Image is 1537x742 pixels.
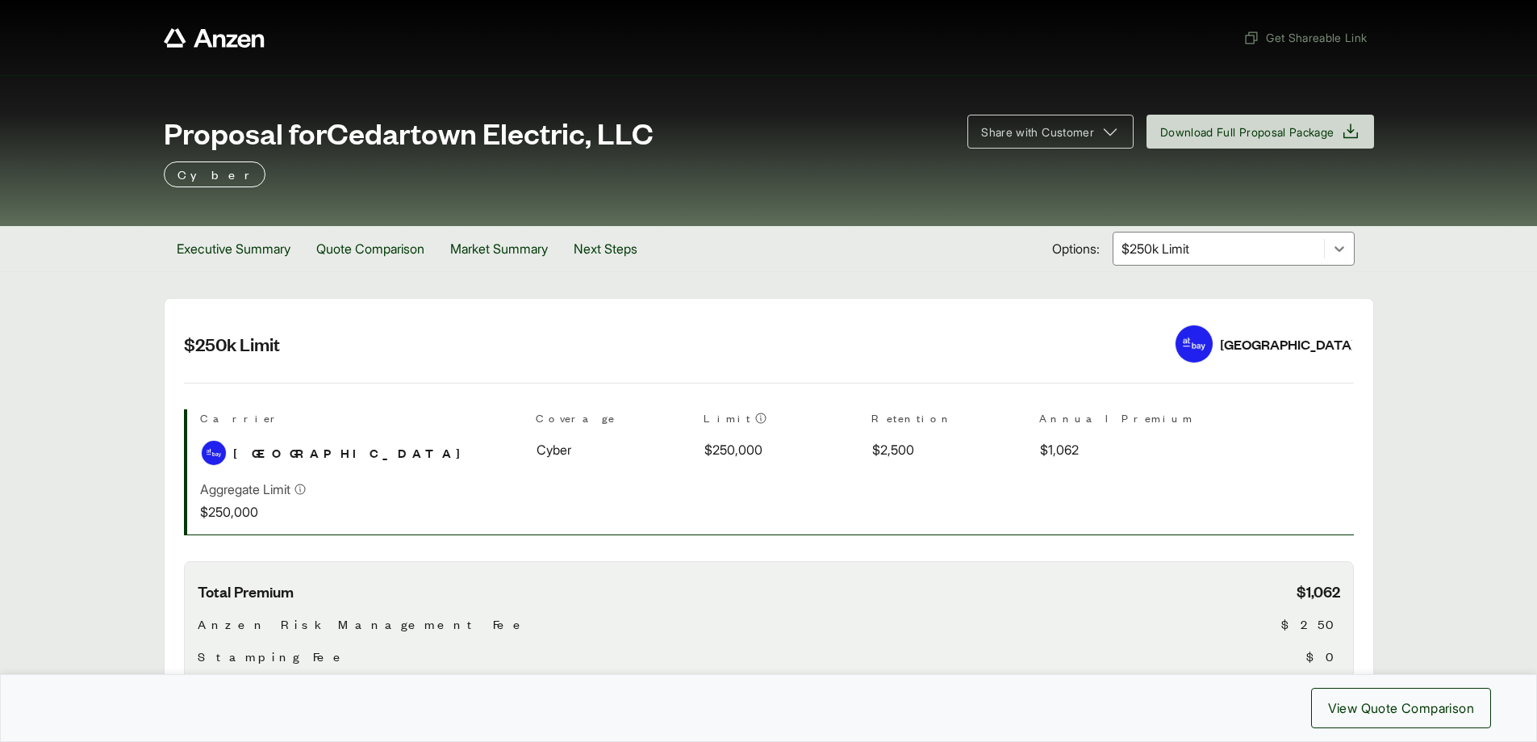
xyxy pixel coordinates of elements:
[233,443,474,463] span: [GEOGRAPHIC_DATA]
[1160,124,1334,140] span: Download Full Proposal Package
[1220,333,1355,355] div: [GEOGRAPHIC_DATA]
[967,115,1134,149] button: Share with Customer
[198,581,294,602] span: Total Premium
[1146,115,1374,149] button: Download Full Proposal Package
[178,165,252,184] p: Cyber
[200,409,523,433] th: Carrier
[871,409,1026,433] th: Retention
[1243,29,1367,46] span: Get Shareable Link
[202,441,226,465] img: At-Bay logo
[164,116,654,149] span: Proposal for Cedartown Electric, LLC
[704,409,858,433] th: Limit
[1306,647,1340,666] span: $0
[1311,688,1491,728] button: View Quote Comparison
[200,480,290,499] p: Aggregate Limit
[1052,239,1100,258] span: Options:
[1328,698,1474,718] span: View Quote Comparison
[561,226,650,271] button: Next Steps
[1237,23,1373,52] button: Get Shareable Link
[303,226,437,271] button: Quote Comparison
[537,440,571,459] span: Cyber
[1040,440,1079,459] span: $1,062
[184,332,1155,356] h2: $250k Limit
[437,226,561,271] button: Market Summary
[198,647,349,666] span: Stamping Fee
[536,409,691,433] th: Coverage
[1176,325,1213,363] img: At-Bay logo
[200,502,307,522] p: $250,000
[704,440,762,459] span: $250,000
[1297,581,1340,602] span: $1,062
[1281,614,1340,634] span: $250
[164,226,303,271] button: Executive Summary
[164,28,265,48] a: Anzen website
[981,124,1094,140] span: Share with Customer
[1039,409,1194,433] th: Annual Premium
[198,614,529,634] span: Anzen Risk Management Fee
[872,440,914,459] span: $2,500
